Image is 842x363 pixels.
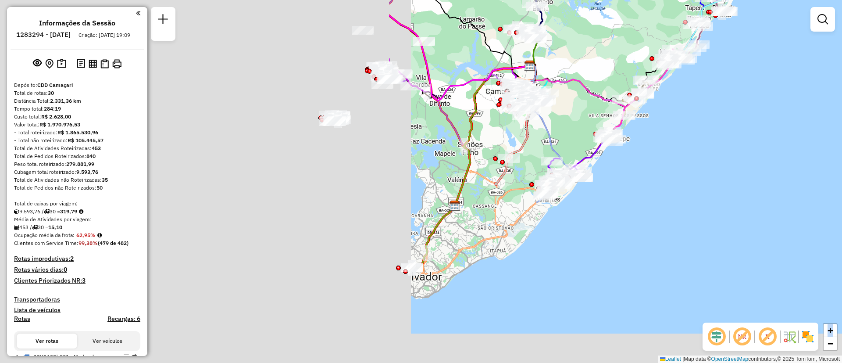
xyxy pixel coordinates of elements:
[43,57,55,71] button: Centralizar mapa no depósito ou ponto de apoio
[78,240,98,246] strong: 99,38%
[14,144,140,152] div: Total de Atividades Roteirizadas:
[14,184,140,192] div: Total de Pedidos não Roteirizados:
[14,89,140,97] div: Total de rotas:
[48,90,54,96] strong: 30
[14,216,140,223] div: Média de Atividades por viagem:
[14,232,75,238] span: Ocupação média da frota:
[75,57,87,71] button: Logs desbloquear sessão
[14,277,140,284] h4: Clientes Priorizados NR:
[92,145,101,151] strong: 453
[60,208,77,215] strong: 319,79
[17,334,77,349] button: Ver rotas
[706,326,727,347] span: Ocultar deslocamento
[14,200,140,208] div: Total de caixas por viagem:
[44,209,50,214] i: Total de rotas
[14,225,19,230] i: Total de Atividades
[658,356,842,363] div: Map data © contributors,© 2025 TomTom, Microsoft
[111,58,123,70] button: Imprimir Rotas
[124,354,129,359] em: Opções
[711,356,749,362] a: OpenStreetMap
[39,121,80,128] strong: R$ 1.970.976,53
[154,11,172,30] a: Nova sessão e pesquisa
[16,31,71,39] h6: 1283294 - [DATE]
[96,184,103,191] strong: 50
[828,338,833,349] span: −
[828,325,833,336] span: +
[14,255,140,262] h4: Rotas improdutivas:
[75,31,134,39] div: Criação: [DATE] 19:09
[14,129,140,137] div: - Total roteirizado:
[731,326,753,347] span: Exibir NR
[14,296,140,303] h4: Transportadoras
[31,57,43,71] button: Exibir sessão original
[50,97,81,104] strong: 2.331,36 km
[132,354,137,359] em: Rota exportada
[449,200,460,212] img: AS - SALVADOR
[824,337,837,350] a: Zoom out
[48,224,62,230] strong: 15,10
[76,232,96,238] strong: 62,95%
[14,240,78,246] span: Clientes com Service Time:
[14,160,140,168] div: Peso total roteirizado:
[14,306,140,314] h4: Lista de veículos
[70,255,74,262] strong: 2
[14,168,140,176] div: Cubagem total roteirizado:
[87,58,99,69] button: Visualizar relatório de Roteirização
[14,209,19,214] i: Cubagem total roteirizado
[33,353,56,360] span: JCY1A98
[14,113,140,121] div: Custo total:
[782,330,796,344] img: Fluxo de ruas
[86,153,96,159] strong: 840
[824,324,837,337] a: Zoom in
[14,81,140,89] div: Depósito:
[44,105,61,112] strong: 284:19
[64,266,67,273] strong: 0
[77,334,138,349] button: Ver veículos
[14,105,140,113] div: Tempo total:
[14,223,140,231] div: 453 / 30 =
[14,315,30,323] a: Rotas
[14,121,140,129] div: Valor total:
[102,176,108,183] strong: 35
[14,97,140,105] div: Distância Total:
[660,356,681,362] a: Leaflet
[801,330,815,344] img: Exibir/Ocultar setores
[98,240,128,246] strong: (479 de 482)
[757,326,778,347] span: Exibir rótulo
[97,233,102,238] em: Média calculada utilizando a maior ocupação (%Peso ou %Cubagem) de cada rota da sessão. Rotas cro...
[814,11,831,28] a: Exibir filtros
[14,208,140,216] div: 9.593,76 / 30 =
[37,82,73,88] strong: CDD Camaçari
[79,209,83,214] i: Meta Caixas/viagem: 189,81 Diferença: 129,98
[14,266,140,273] h4: Rotas vários dias:
[682,356,684,362] span: |
[524,60,535,72] img: CDD Camaçari
[14,137,140,144] div: - Total não roteirizado:
[68,137,103,144] strong: R$ 105.445,57
[66,161,94,167] strong: 279.881,99
[14,152,140,160] div: Total de Pedidos Roteirizados:
[82,277,86,284] strong: 3
[107,315,140,323] h4: Recargas: 6
[57,129,98,136] strong: R$ 1.865.530,96
[14,176,140,184] div: Total de Atividades não Roteirizadas:
[41,113,71,120] strong: R$ 2.628,00
[39,19,115,27] h4: Informações da Sessão
[76,169,98,175] strong: 9.593,76
[136,8,140,18] a: Clique aqui para minimizar o painel
[32,225,38,230] i: Total de rotas
[55,57,68,71] button: Painel de Sugestão
[99,58,111,70] button: Visualizar Romaneio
